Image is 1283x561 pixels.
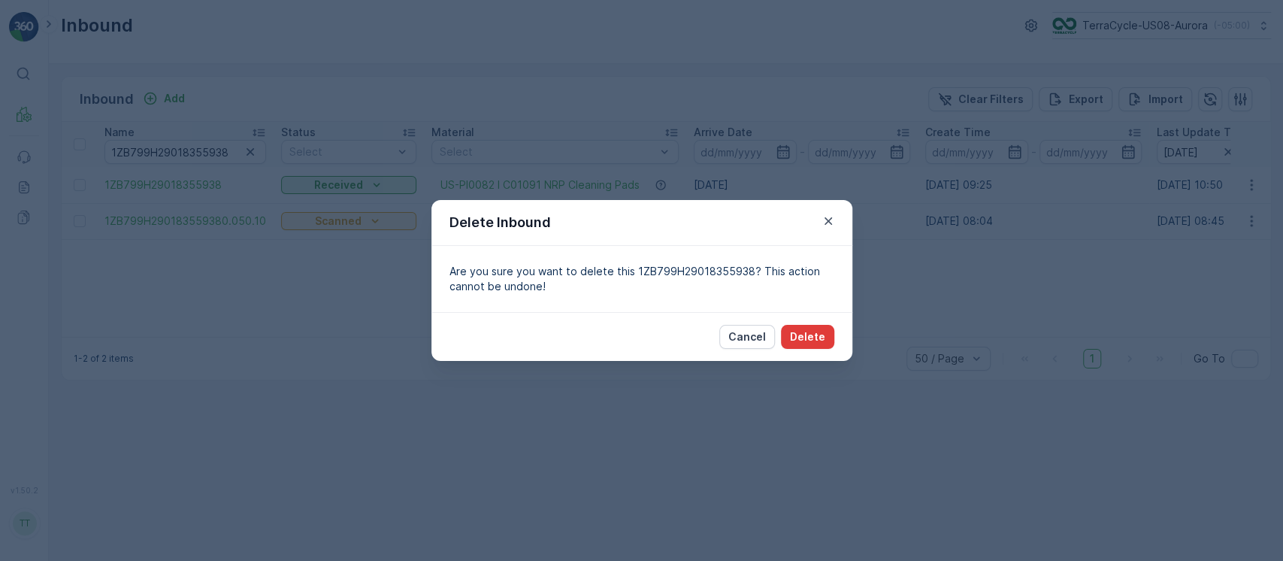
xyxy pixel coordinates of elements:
p: Are you sure you want to delete this 1ZB799H29018355938? This action cannot be undone! [449,264,834,294]
button: Delete [781,325,834,349]
p: Delete [790,329,825,344]
p: Delete Inbound [449,212,551,233]
p: Cancel [728,329,766,344]
button: Cancel [719,325,775,349]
